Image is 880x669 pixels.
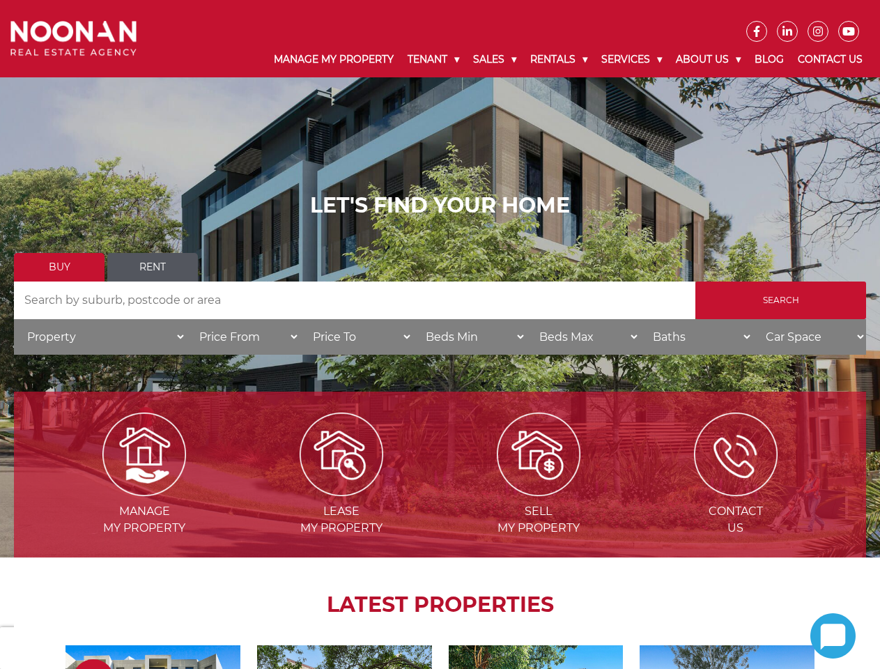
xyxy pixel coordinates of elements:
a: Rentals [523,42,594,77]
img: Sell my property [497,413,580,496]
a: ICONS ContactUs [638,447,833,535]
span: Sell my Property [442,503,636,537]
a: Tenant [401,42,466,77]
img: Noonan Real Estate Agency [10,21,137,56]
h1: LET'S FIND YOUR HOME [14,193,866,218]
span: Manage my Property [47,503,242,537]
input: Search [695,282,866,319]
a: Rent [107,253,198,282]
input: Search by suburb, postcode or area [14,282,695,319]
a: Sell my property Sellmy Property [442,447,636,535]
a: Services [594,42,669,77]
span: Lease my Property [245,503,439,537]
a: Sales [466,42,523,77]
a: Blog [748,42,791,77]
a: Manage my Property Managemy Property [47,447,242,535]
span: Contact Us [638,503,833,537]
a: Manage My Property [267,42,401,77]
img: ICONS [694,413,778,496]
h2: LATEST PROPERTIES [49,592,831,617]
a: About Us [669,42,748,77]
img: Lease my property [300,413,383,496]
img: Manage my Property [102,413,186,496]
a: Contact Us [791,42,870,77]
a: Lease my property Leasemy Property [245,447,439,535]
a: Buy [14,253,105,282]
